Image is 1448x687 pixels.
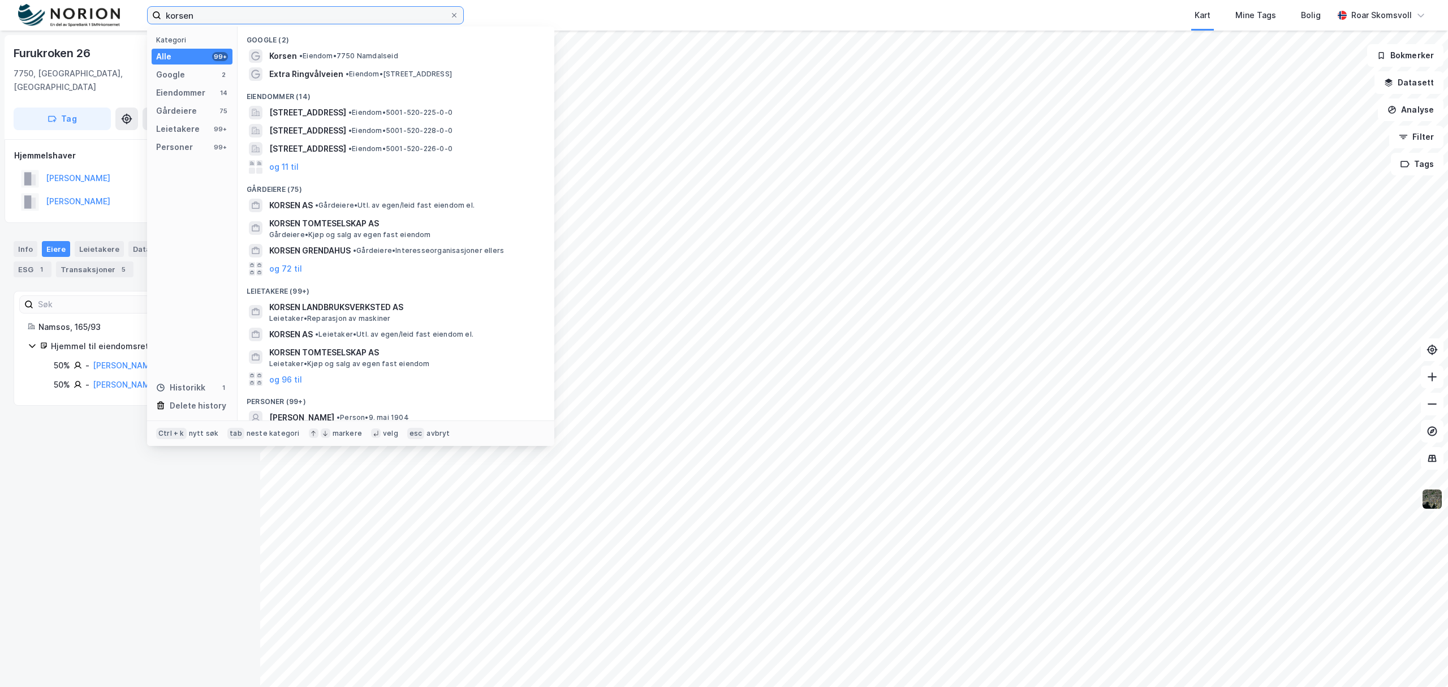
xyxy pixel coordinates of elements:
div: Transaksjoner [56,261,133,277]
div: Hjemmel til eiendomsrett [51,340,232,353]
div: Leietakere (99+) [238,278,554,298]
div: Roar Skomsvoll [1351,8,1412,22]
span: KORSEN AS [269,199,313,212]
div: 7750, [GEOGRAPHIC_DATA], [GEOGRAPHIC_DATA] [14,67,188,94]
div: Eiendommer [156,86,205,100]
button: Tag [14,108,111,130]
span: • [315,330,318,338]
span: KORSEN AS [269,328,313,341]
div: Kart [1195,8,1210,22]
div: Historikk [156,381,205,394]
div: 50% [54,378,70,392]
span: Eiendom • 7750 Namdalseid [299,51,398,61]
span: Person • 9. mai 1904 [337,413,409,422]
span: KORSEN TOMTESELSKAP AS [269,217,541,230]
div: Alle [156,50,171,63]
span: Eiendom • 5001-520-228-0-0 [348,126,453,135]
span: [STREET_ADDRESS] [269,142,346,156]
span: [STREET_ADDRESS] [269,106,346,119]
div: Kategori [156,36,232,44]
div: - [85,378,89,392]
span: • [337,413,340,422]
button: Filter [1389,126,1443,148]
div: 99+ [212,124,228,134]
div: Eiere [42,241,70,257]
button: og 72 til [269,262,302,276]
button: og 96 til [269,372,302,386]
div: Bolig [1301,8,1321,22]
div: velg [383,429,398,438]
div: neste kategori [247,429,300,438]
span: • [348,108,352,117]
span: Leietaker • Reparasjon av maskiner [269,314,390,323]
div: Furukroken 26 [14,44,92,62]
div: Gårdeiere (75) [238,176,554,196]
div: Personer (99+) [238,388,554,409]
span: Korsen [269,49,297,63]
div: 5 [118,264,129,275]
div: Leietakere [75,241,124,257]
span: KORSEN GRENDAHUS [269,244,351,257]
div: markere [333,429,362,438]
span: • [348,144,352,153]
button: Tags [1391,153,1443,175]
span: Gårdeiere • Interesseorganisasjoner ellers [353,246,504,255]
span: • [346,70,349,78]
div: 2 [219,70,228,79]
button: Bokmerker [1367,44,1443,67]
img: 9k= [1421,488,1443,510]
iframe: Chat Widget [1391,633,1448,687]
div: Datasett [128,241,171,257]
span: Gårdeiere • Kjøp og salg av egen fast eiendom [269,230,431,239]
span: • [315,201,318,209]
button: Datasett [1374,71,1443,94]
div: Ctrl + k [156,428,187,439]
input: Søk på adresse, matrikkel, gårdeiere, leietakere eller personer [161,7,450,24]
a: [PERSON_NAME] [93,360,157,370]
span: KORSEN LANDBRUKSVERKSTED AS [269,300,541,314]
button: og 11 til [269,160,299,174]
a: [PERSON_NAME] [93,380,157,389]
span: Eiendom • 5001-520-225-0-0 [348,108,453,117]
div: 1 [219,383,228,392]
div: Delete history [170,399,226,413]
div: - [85,359,89,372]
div: 14 [219,88,228,97]
div: Gårdeiere [156,104,197,118]
div: 75 [219,106,228,115]
div: tab [227,428,244,439]
input: Søk [33,296,157,313]
span: • [353,246,356,255]
div: 99+ [212,143,228,152]
div: Eiendommer (14) [238,83,554,104]
div: Namsos, 165/93 [38,320,232,334]
div: Leietakere [156,122,200,136]
div: nytt søk [189,429,219,438]
div: esc [407,428,425,439]
span: [STREET_ADDRESS] [269,124,346,138]
span: Gårdeiere • Utl. av egen/leid fast eiendom el. [315,201,475,210]
span: Eiendom • 5001-520-226-0-0 [348,144,453,153]
div: Google (2) [238,27,554,47]
span: [PERSON_NAME] [269,411,334,424]
span: Leietaker • Kjøp og salg av egen fast eiendom [269,359,430,368]
span: • [299,51,303,60]
div: Info [14,241,37,257]
span: Extra Ringvålveien [269,67,343,81]
div: 1 [36,264,47,275]
span: KORSEN TOMTESELSKAP AS [269,346,541,359]
span: • [348,126,352,135]
span: Leietaker • Utl. av egen/leid fast eiendom el. [315,330,473,339]
div: Mine Tags [1235,8,1276,22]
div: Google [156,68,185,81]
div: Personer [156,140,193,154]
div: 50% [54,359,70,372]
img: norion-logo.80e7a08dc31c2e691866.png [18,4,120,27]
span: Eiendom • [STREET_ADDRESS] [346,70,452,79]
button: Analyse [1378,98,1443,121]
div: Hjemmelshaver [14,149,246,162]
div: avbryt [426,429,450,438]
div: ESG [14,261,51,277]
div: 99+ [212,52,228,61]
